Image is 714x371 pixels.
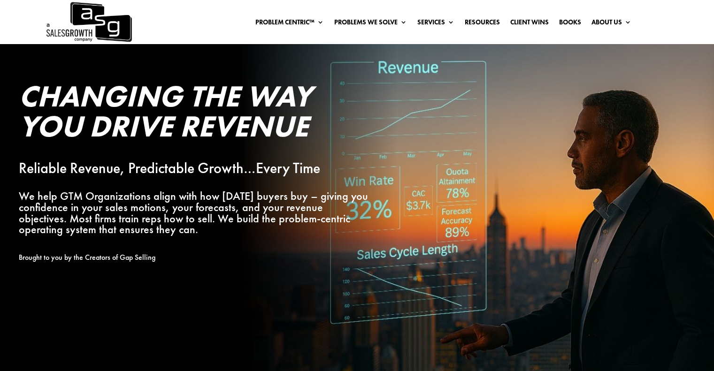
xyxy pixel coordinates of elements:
a: Resources [465,19,500,29]
a: Problem Centric™ [255,19,324,29]
a: Client Wins [510,19,549,29]
a: Services [417,19,454,29]
p: Brought to you by the Creators of Gap Selling [19,252,369,263]
h2: Changing the Way You Drive Revenue [19,81,369,146]
p: We help GTM Organizations align with how [DATE] buyers buy – giving you confidence in your sales ... [19,190,369,235]
p: Reliable Revenue, Predictable Growth…Every Time [19,163,369,174]
a: Books [559,19,581,29]
a: About Us [591,19,631,29]
a: Problems We Solve [334,19,407,29]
